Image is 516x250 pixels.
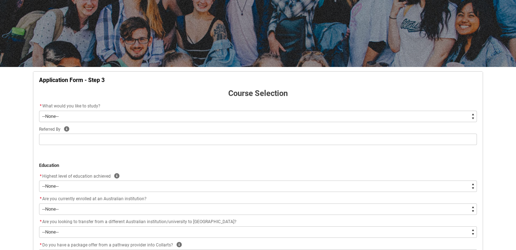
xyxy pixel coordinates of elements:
[42,174,111,179] span: Highest level of education achieved
[228,89,288,98] strong: Course Selection
[40,196,42,201] abbr: required
[40,104,42,109] abbr: required
[40,219,42,224] abbr: required
[42,196,147,201] span: Are you currently enrolled at an Australian institution?
[39,163,59,168] strong: Education
[39,77,105,83] strong: Application Form - Step 3
[42,104,100,109] span: What would you like to study?
[40,242,42,247] abbr: required
[39,127,61,132] span: Referred By
[42,219,236,224] span: Are you looking to transfer from a different Australian institution/university to [GEOGRAPHIC_DATA]?
[40,174,42,179] abbr: required
[42,242,173,247] span: Do you have a package offer from a pathway provider into Collarts?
